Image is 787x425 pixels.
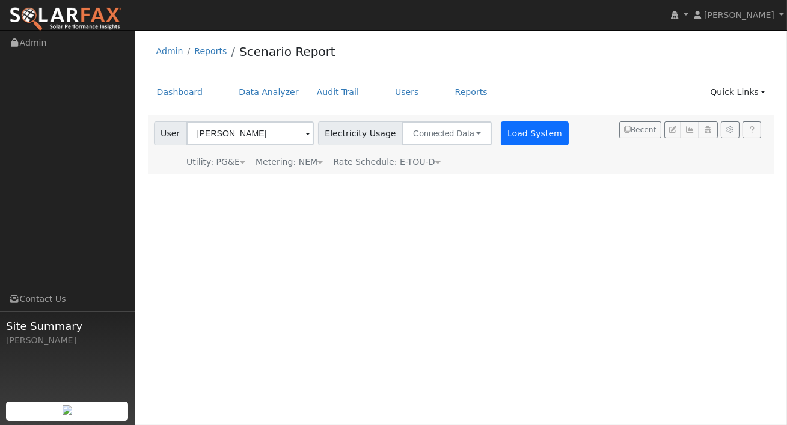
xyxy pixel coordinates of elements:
[230,81,308,103] a: Data Analyzer
[386,81,428,103] a: Users
[446,81,497,103] a: Reports
[699,121,717,138] button: Login As
[308,81,368,103] a: Audit Trail
[239,44,335,59] a: Scenario Report
[63,405,72,415] img: retrieve
[318,121,403,145] span: Electricity Usage
[681,121,699,138] button: Multi-Series Graph
[664,121,681,138] button: Edit User
[156,46,183,56] a: Admin
[701,81,774,103] a: Quick Links
[148,81,212,103] a: Dashboard
[6,318,129,334] span: Site Summary
[333,157,440,167] span: Alias: HETOUD
[501,121,569,145] button: Load System
[186,156,245,168] div: Utility: PG&E
[194,46,227,56] a: Reports
[704,10,774,20] span: [PERSON_NAME]
[256,156,323,168] div: Metering: NEM
[9,7,122,32] img: SolarFax
[743,121,761,138] a: Help Link
[721,121,740,138] button: Settings
[619,121,661,138] button: Recent
[6,334,129,347] div: [PERSON_NAME]
[186,121,314,145] input: Select a User
[154,121,187,145] span: User
[402,121,492,145] button: Connected Data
